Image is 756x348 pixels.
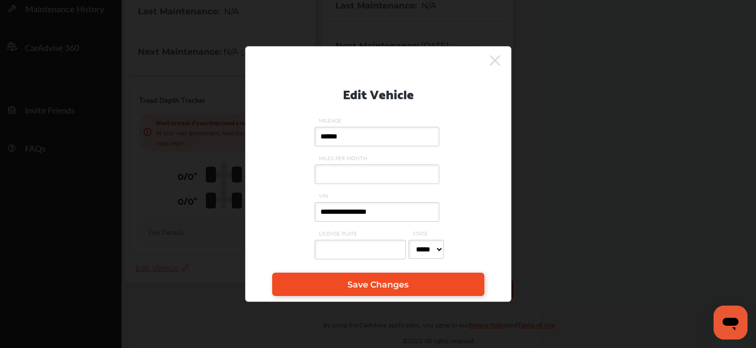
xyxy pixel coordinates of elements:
[315,164,439,184] input: MILES PER MONTH
[315,117,442,124] span: MILEAGE
[315,192,442,199] span: VIN
[315,154,442,162] span: MILES PER MONTH
[409,230,447,237] span: STATE
[714,306,748,340] iframe: Button to launch messaging window
[315,202,439,222] input: VIN
[272,273,484,296] a: Save Changes
[315,230,409,237] span: LICENSE PLATE
[347,280,409,290] span: Save Changes
[315,127,439,146] input: MILEAGE
[315,240,406,259] input: LICENSE PLATE
[343,82,414,104] p: Edit Vehicle
[409,240,444,259] select: STATE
